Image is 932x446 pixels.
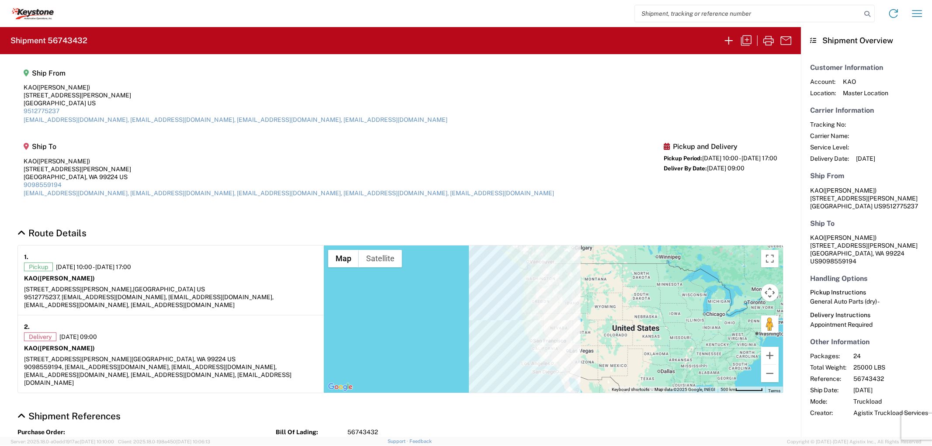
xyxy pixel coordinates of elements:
span: 24 [853,352,928,360]
a: 9512775237 [24,107,59,114]
div: KAO [24,157,554,165]
div: [STREET_ADDRESS][PERSON_NAME] [24,91,447,99]
span: Tracking No: [810,121,849,128]
span: Delivery [24,332,56,341]
strong: 1. [24,252,28,263]
a: [EMAIL_ADDRESS][DOMAIN_NAME], [EMAIL_ADDRESS][DOMAIN_NAME], [EMAIL_ADDRESS][DOMAIN_NAME], [EMAIL_... [24,116,447,123]
h5: Carrier Information [810,106,923,114]
strong: KAO [24,275,95,282]
div: [GEOGRAPHIC_DATA] US [24,99,447,107]
span: [DATE] 10:10:00 [80,439,114,444]
span: 56743432 [853,375,928,383]
a: [EMAIL_ADDRESS][DOMAIN_NAME], [EMAIL_ADDRESS][DOMAIN_NAME], [EMAIL_ADDRESS][DOMAIN_NAME], [EMAIL_... [24,190,554,197]
span: Agistix Truckload Services [853,409,928,417]
span: 9098559194 [818,258,856,265]
span: 56743432 [347,428,378,436]
h5: Other Information [810,338,923,346]
span: Location: [810,89,836,97]
button: Keyboard shortcuts [612,387,649,393]
a: Open this area in Google Maps (opens a new window) [326,381,355,393]
span: Service Level: [810,143,849,151]
span: KAO [STREET_ADDRESS][PERSON_NAME] [810,234,918,249]
div: 9098559194, [EMAIL_ADDRESS][DOMAIN_NAME], [EMAIL_ADDRESS][DOMAIN_NAME], [EMAIL_ADDRESS][DOMAIN_NA... [24,363,318,387]
span: Truckload [853,398,928,405]
input: Shipment, tracking or reference number [635,5,861,22]
span: [GEOGRAPHIC_DATA] US [133,286,205,293]
span: Account: [810,78,836,86]
span: [DATE] 09:00 [707,165,745,172]
span: [DATE] [853,386,928,394]
a: Support [388,439,409,444]
h5: Ship To [810,219,923,228]
button: Drag Pegman onto the map to open Street View [761,315,779,333]
span: [STREET_ADDRESS][PERSON_NAME] [24,356,132,363]
div: Appointment Required [810,321,923,328]
span: Pickup [24,263,53,271]
h5: Handling Options [810,274,923,283]
h6: Delivery Instructions [810,311,923,319]
span: Total Weight: [810,363,846,371]
a: Hide Details [17,228,87,239]
strong: Purchase Order: [17,428,83,436]
header: Shipment Overview [801,27,932,54]
h5: Ship From [810,172,923,180]
button: Map Scale: 500 km per 59 pixels [718,387,766,393]
span: 500 km [721,387,735,392]
a: 9098559194 [24,181,62,188]
span: [DATE] 10:06:13 [176,439,210,444]
span: Carrier Name: [810,132,849,140]
span: ([PERSON_NAME]) [37,158,90,165]
h5: Ship From [24,69,447,77]
span: [STREET_ADDRESS][PERSON_NAME] [810,195,918,202]
span: Map data ©2025 Google, INEGI [655,387,715,392]
span: Deliver By Date: [664,165,707,172]
span: Client: 2025.18.0-198a450 [118,439,210,444]
span: Mode: [810,398,846,405]
h5: Customer Information [810,63,923,72]
h2: Shipment 56743432 [10,35,87,46]
address: [GEOGRAPHIC_DATA] US [810,187,923,210]
span: Pickup Period: [664,155,702,162]
span: Packages: [810,352,846,360]
span: Server: 2025.18.0-a0edd1917ac [10,439,114,444]
span: 9512775237 [882,203,918,210]
span: [STREET_ADDRESS][PERSON_NAME], [24,286,133,293]
address: [GEOGRAPHIC_DATA], WA 99224 US [810,234,923,265]
span: ([PERSON_NAME]) [823,187,877,194]
span: ([PERSON_NAME]) [37,84,90,91]
h5: Pickup and Delivery [664,142,777,151]
button: Show satellite imagery [359,250,402,267]
h5: Ship To [24,142,554,151]
strong: Bill Of Lading: [276,428,341,436]
div: [STREET_ADDRESS][PERSON_NAME] [24,165,554,173]
strong: 2. [24,322,30,332]
button: Show street map [328,250,359,267]
span: Delivery Date: [810,155,849,162]
strong: KAO [24,345,95,352]
button: Zoom out [761,365,779,382]
span: Creator: [810,409,846,417]
span: Copyright © [DATE]-[DATE] Agistix Inc., All Rights Reserved [787,438,922,446]
div: General Auto Parts (dry) - [810,297,923,305]
div: KAO [24,83,447,91]
img: Google [326,381,355,393]
button: Toggle fullscreen view [761,250,779,267]
span: KAO [843,78,888,86]
span: [DATE] 10:00 - [DATE] 17:00 [702,155,777,162]
span: [DATE] 09:00 [59,333,97,341]
span: ([PERSON_NAME]) [38,275,95,282]
button: Zoom in [761,347,779,364]
span: Ship Date: [810,386,846,394]
a: Hide Details [17,411,121,422]
span: [DATE] [856,155,875,162]
span: Reference: [810,375,846,383]
span: ([PERSON_NAME]) [823,234,877,241]
span: [GEOGRAPHIC_DATA], WA 99224 US [132,356,236,363]
span: ([PERSON_NAME]) [38,345,95,352]
span: 25000 LBS [853,363,928,371]
button: Map camera controls [761,284,779,301]
div: [GEOGRAPHIC_DATA], WA 99224 US [24,173,554,181]
a: Feedback [409,439,432,444]
span: Master Location [843,89,888,97]
span: [DATE] 10:00 - [DATE] 17:00 [56,263,131,271]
